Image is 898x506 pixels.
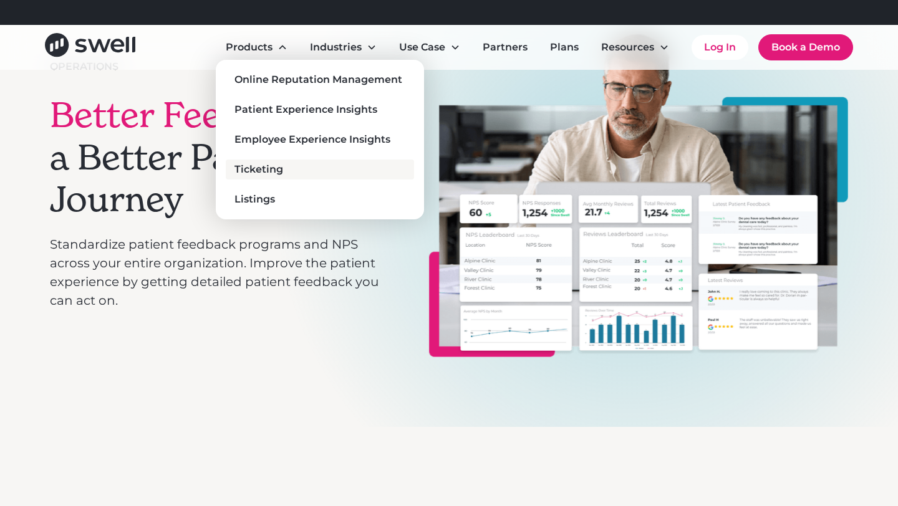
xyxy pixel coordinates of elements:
span: Better Feedback [50,93,321,137]
div: Products [216,35,297,60]
a: Log In [692,35,748,60]
a: Ticketing [226,160,414,179]
div: Resources [591,35,679,60]
div: Online Reputation Management [234,72,402,87]
a: Online Reputation Management [226,70,414,90]
a: Book a Demo [758,34,853,60]
div: Employee Experience Insights [234,132,390,147]
a: home [45,33,135,61]
div: Use Case [389,35,470,60]
div: Patient Experience Insights [234,102,377,117]
div: Industries [300,35,387,60]
a: Plans [540,35,589,60]
div: Ticketing [234,162,283,177]
img: A man looking at his laptop that shows performance metrics of all the reviews that have been left... [429,32,848,357]
div: Industries [310,40,362,55]
div: Listings [234,192,275,207]
a: Employee Experience Insights [226,130,414,150]
p: Standardize patient feedback programs and NPS across your entire organization. Improve the patien... [50,235,385,310]
h1: for a Better Patient Journey [50,94,385,220]
div: Use Case [399,40,445,55]
a: Listings [226,189,414,209]
a: Patient Experience Insights [226,100,414,120]
div: Products [226,40,273,55]
div: Resources [601,40,654,55]
nav: Products [216,60,424,219]
a: Partners [473,35,538,60]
